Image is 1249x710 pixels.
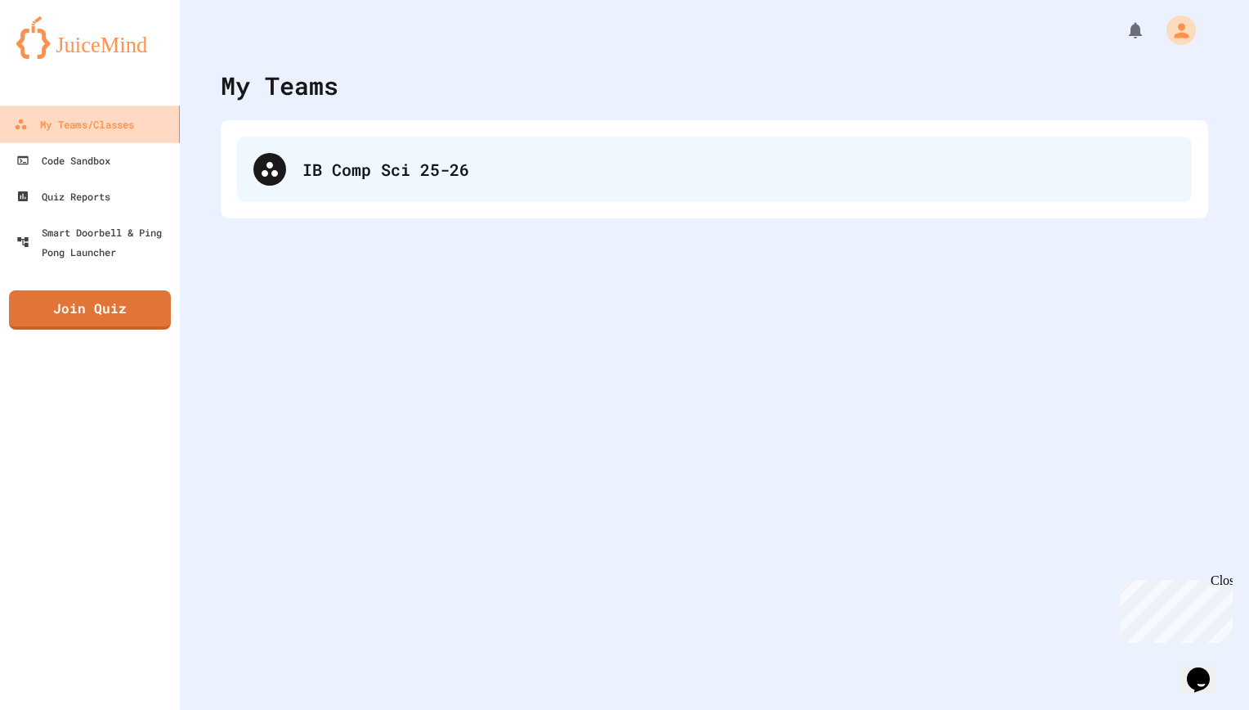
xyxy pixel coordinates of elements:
div: Smart Doorbell & Ping Pong Launcher [16,222,173,262]
div: IB Comp Sci 25-26 [302,157,1175,182]
div: My Account [1149,11,1200,49]
div: Code Sandbox [16,151,110,170]
div: Chat with us now!Close [7,7,113,104]
div: My Notifications [1095,16,1149,44]
div: Quiz Reports [16,186,110,206]
img: logo-orange.svg [16,16,163,59]
iframe: chat widget [1180,645,1233,694]
div: IB Comp Sci 25-26 [237,137,1192,202]
iframe: chat widget [1113,573,1233,643]
div: My Teams/Classes [14,115,134,135]
a: Join Quiz [9,290,171,330]
div: My Teams [221,67,338,104]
